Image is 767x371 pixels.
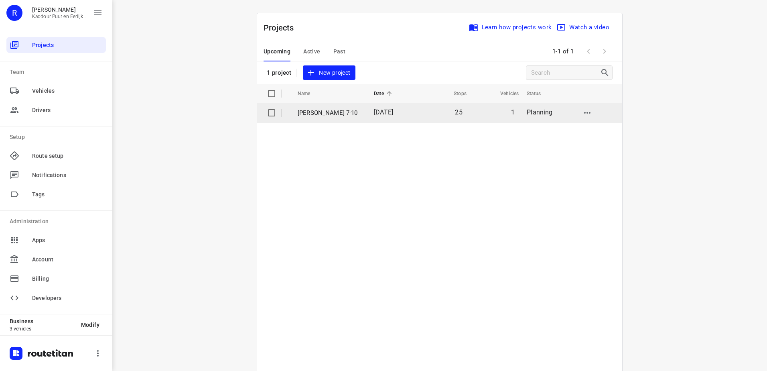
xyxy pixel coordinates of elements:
span: Drivers [32,106,103,114]
p: Projects [264,22,300,34]
p: Business [10,318,75,324]
p: Rachid Kaddour [32,6,87,13]
p: 3 vehicles [10,326,75,332]
span: Planning [527,108,552,116]
div: Vehicles [6,83,106,99]
span: Modify [81,322,99,328]
p: Team [10,68,106,76]
p: 1 project [267,69,291,76]
span: Developers [32,294,103,302]
span: 1-1 of 1 [549,43,577,60]
div: Notifications [6,167,106,183]
div: Tags [6,186,106,202]
span: Route setup [32,152,103,160]
span: Previous Page [580,43,597,59]
div: R [6,5,22,21]
span: Billing [32,275,103,283]
p: Jeffrey 7-10 [298,108,362,118]
span: 25 [455,108,462,116]
div: Apps [6,232,106,248]
div: Developers [6,290,106,306]
span: Status [527,89,551,98]
div: Drivers [6,102,106,118]
span: Upcoming [264,47,290,57]
span: Apps [32,236,103,245]
span: Projects [32,41,103,49]
button: New project [303,65,355,80]
span: Notifications [32,171,103,179]
span: Vehicles [32,87,103,95]
span: Name [298,89,321,98]
span: Next Page [597,43,613,59]
div: Projects [6,37,106,53]
button: Modify [75,318,106,332]
p: Kaddour Puur en Eerlijk Vlees B.V. [32,14,87,19]
div: Search [600,68,612,77]
span: Active [303,47,320,57]
span: Date [374,89,394,98]
p: Administration [10,217,106,226]
span: [DATE] [374,108,393,116]
span: Past [333,47,346,57]
p: Setup [10,133,106,141]
span: Tags [32,190,103,199]
span: Vehicles [490,89,519,98]
span: New project [308,68,350,78]
div: Account [6,251,106,267]
div: Route setup [6,148,106,164]
input: Search projects [531,67,600,79]
span: Account [32,255,103,264]
span: Stops [443,89,467,98]
span: 1 [511,108,515,116]
div: Billing [6,271,106,287]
